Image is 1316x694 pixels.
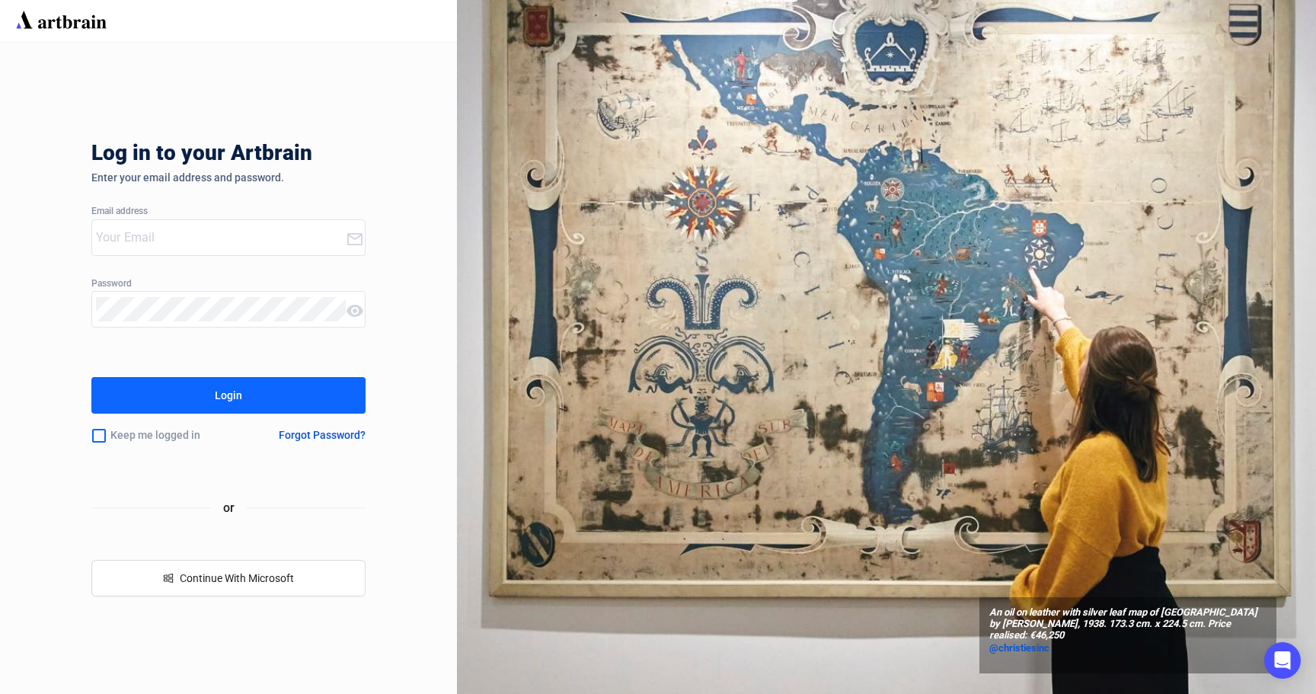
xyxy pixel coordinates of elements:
[91,141,548,171] div: Log in to your Artbrain
[211,498,247,517] span: or
[96,225,346,250] input: Your Email
[279,429,366,441] div: Forgot Password?
[1264,642,1301,679] div: Open Intercom Messenger
[989,641,1266,656] a: @christiesinc
[91,171,366,184] div: Enter your email address and password.
[180,572,294,584] span: Continue With Microsoft
[91,206,366,217] div: Email address
[215,383,242,408] div: Login
[91,279,366,289] div: Password
[989,642,1049,654] span: @christiesinc
[163,573,174,584] span: windows
[91,377,366,414] button: Login
[91,420,242,452] div: Keep me logged in
[989,607,1266,641] span: An oil on leather with silver leaf map of [GEOGRAPHIC_DATA] by [PERSON_NAME], 1938. 173.3 cm. x 2...
[91,560,366,596] button: windowsContinue With Microsoft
